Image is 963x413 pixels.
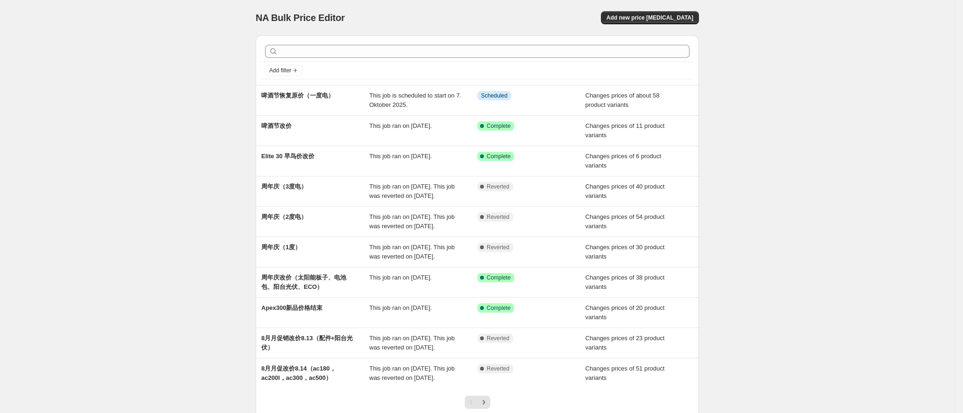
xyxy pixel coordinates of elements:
span: This job ran on [DATE]. This job was reverted on [DATE]. [370,244,455,260]
span: Complete [487,274,510,281]
span: This job ran on [DATE]. This job was reverted on [DATE]. [370,365,455,381]
button: Add filter [265,65,302,76]
span: NA Bulk Price Editor [256,13,345,23]
span: 周年庆（3度电） [261,183,307,190]
span: Changes prices of 40 product variants [586,183,665,199]
span: 啤酒节改价 [261,122,292,129]
span: Add filter [269,67,291,74]
span: This job ran on [DATE]. [370,122,432,129]
span: Changes prices of 51 product variants [586,365,665,381]
span: Changes prices of 6 product variants [586,153,662,169]
span: Changes prices of 11 product variants [586,122,665,139]
span: 周年庆（1度） [261,244,301,251]
span: Reverted [487,213,509,221]
span: Complete [487,122,510,130]
span: Changes prices of 20 product variants [586,304,665,321]
span: This job ran on [DATE]. [370,153,432,160]
span: This job ran on [DATE]. This job was reverted on [DATE]. [370,213,455,230]
span: 啤酒节恢复原价（一度电） [261,92,334,99]
span: This job ran on [DATE]. This job was reverted on [DATE]. [370,335,455,351]
span: 8月月促销改价8.13（配件+阳台光伏） [261,335,353,351]
span: 周年庆改价（太阳能板子、电池包、阳台光伏、ECO） [261,274,346,290]
span: Changes prices of 38 product variants [586,274,665,290]
span: This job ran on [DATE]. This job was reverted on [DATE]. [370,183,455,199]
span: This job is scheduled to start on 7. Oktober 2025. [370,92,461,108]
span: Reverted [487,244,509,251]
span: Apex300新品价格结束 [261,304,322,311]
span: Changes prices of about 58 product variants [586,92,660,108]
button: Next [477,396,490,409]
span: Changes prices of 54 product variants [586,213,665,230]
span: Complete [487,153,510,160]
button: Add new price [MEDICAL_DATA] [601,11,699,24]
span: Complete [487,304,510,312]
span: Reverted [487,335,509,342]
span: This job ran on [DATE]. [370,274,432,281]
span: This job ran on [DATE]. [370,304,432,311]
span: 周年庆（2度电） [261,213,307,220]
nav: Pagination [465,396,490,409]
span: Scheduled [481,92,508,99]
span: Reverted [487,183,509,190]
span: 8月月促改价8.14（ac180，ac200l，ac300，ac500） [261,365,336,381]
span: Reverted [487,365,509,372]
span: Elite 30 早鸟价改价 [261,153,314,160]
span: Changes prices of 30 product variants [586,244,665,260]
span: Add new price [MEDICAL_DATA] [607,14,693,21]
span: Changes prices of 23 product variants [586,335,665,351]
